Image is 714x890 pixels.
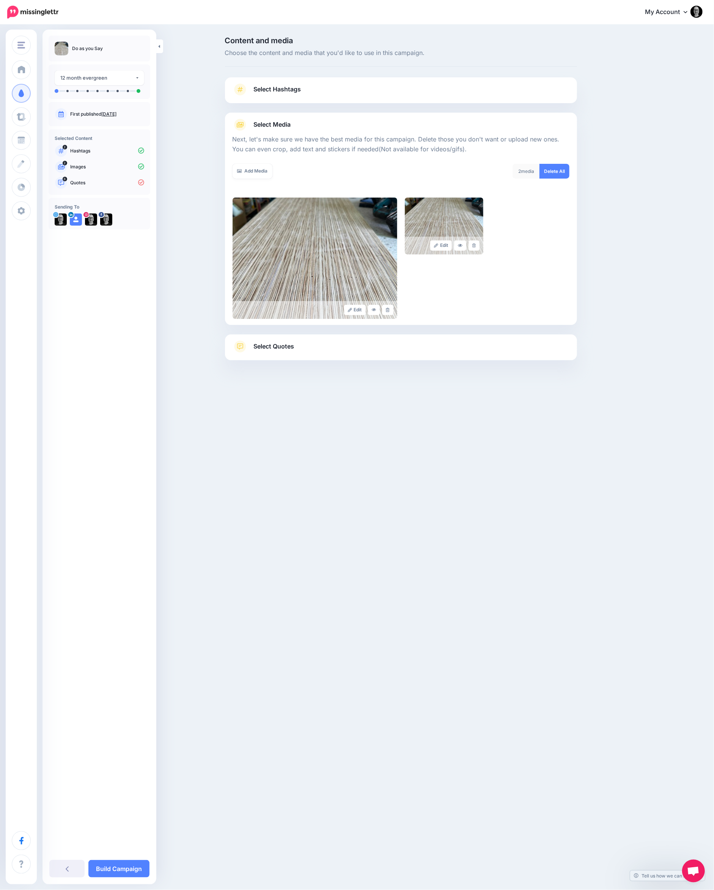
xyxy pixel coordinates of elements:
[225,37,577,44] span: Content and media
[233,83,569,103] a: Select Hashtags
[233,119,569,131] a: Select Media
[85,213,97,226] img: 368127016_263188043145747_4016815485534775432_n-bsa135643.jpg
[233,131,569,319] div: Select Media
[254,84,301,94] span: Select Hashtags
[70,163,144,170] p: Images
[101,111,116,117] a: [DATE]
[233,135,569,154] p: Next, let's make sure we have the best media for this campaign. Delete those you don't want or up...
[225,48,577,58] span: Choose the content and media that you'd like to use in this campaign.
[63,177,67,181] span: 6
[60,74,135,82] div: 12 month evergreen
[513,164,540,179] div: media
[254,119,291,130] span: Select Media
[17,42,25,49] img: menu.png
[55,71,144,85] button: 12 month evergreen
[55,204,144,210] h4: Sending To
[7,6,58,19] img: Missinglettr
[55,42,68,55] img: 2f4c3d3687482bb39bd58ed5af01ef5c_thumb.jpg
[63,161,67,165] span: 2
[233,164,272,179] a: Add Media
[539,164,569,179] a: Delete All
[518,168,521,174] span: 2
[682,860,705,882] div: Open chat
[630,871,705,881] a: Tell us how we can improve
[55,135,144,141] h4: Selected Content
[100,213,112,226] img: 368227818_774409641353149_2347271573448887061_n-bsa135642.jpg
[637,3,703,22] a: My Account
[430,240,452,251] a: Edit
[233,198,397,319] img: 2f4c3d3687482bb39bd58ed5af01ef5c_large.jpg
[55,213,67,226] img: rRfta9Ee-75882.jpg
[72,45,103,52] p: Do as you Say
[233,341,569,360] a: Select Quotes
[63,145,67,149] span: 2
[405,198,483,254] img: 3d6f26453e323e218ba1e4d3e7f62916_large.jpg
[70,111,144,118] p: First published
[254,341,294,352] span: Select Quotes
[70,213,82,226] img: user_default_image.png
[344,305,366,315] a: Edit
[70,179,144,186] p: Quotes
[70,148,144,154] p: Hashtags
